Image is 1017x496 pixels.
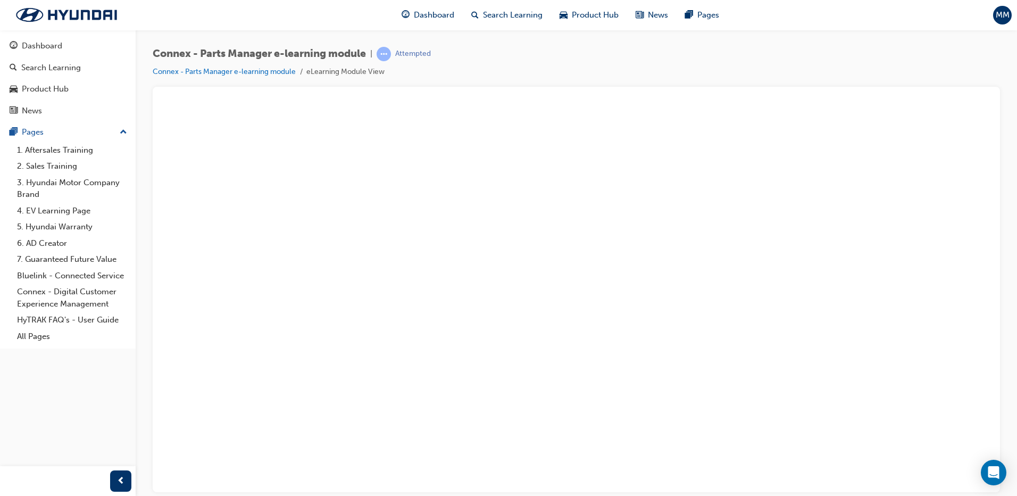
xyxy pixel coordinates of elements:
[13,142,131,159] a: 1. Aftersales Training
[120,126,127,139] span: up-icon
[627,4,677,26] a: news-iconNews
[4,122,131,142] button: Pages
[483,9,543,21] span: Search Learning
[153,48,366,60] span: Connex - Parts Manager e-learning module
[560,9,568,22] span: car-icon
[993,6,1012,24] button: MM
[677,4,728,26] a: pages-iconPages
[402,9,410,22] span: guage-icon
[21,62,81,74] div: Search Learning
[117,475,125,488] span: prev-icon
[10,106,18,116] span: news-icon
[377,47,391,61] span: learningRecordVerb_ATTEMPT-icon
[4,36,131,56] a: Dashboard
[551,4,627,26] a: car-iconProduct Hub
[685,9,693,22] span: pages-icon
[414,9,454,21] span: Dashboard
[996,9,1010,21] span: MM
[393,4,463,26] a: guage-iconDashboard
[13,203,131,219] a: 4. EV Learning Page
[370,48,372,60] span: |
[10,85,18,94] span: car-icon
[13,328,131,345] a: All Pages
[981,460,1006,485] div: Open Intercom Messenger
[10,128,18,137] span: pages-icon
[306,66,385,78] li: eLearning Module View
[471,9,479,22] span: search-icon
[22,105,42,117] div: News
[22,83,69,95] div: Product Hub
[4,34,131,122] button: DashboardSearch LearningProduct HubNews
[13,251,131,268] a: 7. Guaranteed Future Value
[636,9,644,22] span: news-icon
[13,175,131,203] a: 3. Hyundai Motor Company Brand
[10,42,18,51] span: guage-icon
[395,49,431,59] div: Attempted
[5,4,128,26] img: Trak
[13,235,131,252] a: 6. AD Creator
[4,101,131,121] a: News
[153,67,296,76] a: Connex - Parts Manager e-learning module
[10,63,17,73] span: search-icon
[22,126,44,138] div: Pages
[22,40,62,52] div: Dashboard
[13,268,131,284] a: Bluelink - Connected Service
[572,9,619,21] span: Product Hub
[4,58,131,78] a: Search Learning
[697,9,719,21] span: Pages
[4,79,131,99] a: Product Hub
[648,9,668,21] span: News
[13,284,131,312] a: Connex - Digital Customer Experience Management
[13,312,131,328] a: HyTRAK FAQ's - User Guide
[463,4,551,26] a: search-iconSearch Learning
[13,158,131,175] a: 2. Sales Training
[13,219,131,235] a: 5. Hyundai Warranty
